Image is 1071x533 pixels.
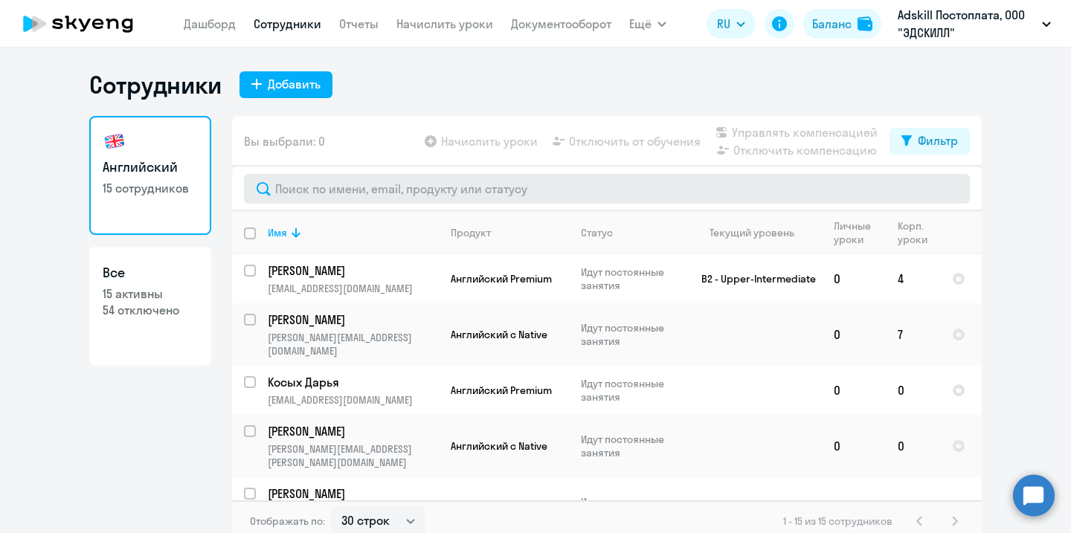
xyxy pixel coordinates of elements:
a: Отчеты [339,16,379,31]
img: balance [858,16,872,31]
span: Английский Premium [451,384,552,397]
div: Добавить [268,75,321,93]
span: Вы выбрали: 0 [244,132,325,150]
td: 0 [822,254,886,303]
img: english [103,129,126,153]
a: Начислить уроки [396,16,493,31]
a: [PERSON_NAME] [268,423,438,439]
td: 0 [822,366,886,415]
p: Идут постоянные занятия [581,377,683,404]
div: Текущий уровень [710,226,794,239]
button: Балансbalance [803,9,881,39]
td: 0 [822,303,886,366]
span: RU [717,15,730,33]
div: Продукт [451,226,491,239]
span: Ещё [629,15,652,33]
p: [PERSON_NAME] [268,311,436,328]
div: Статус [581,226,683,239]
span: 1 - 15 из 15 сотрудников [783,514,892,528]
p: [PERSON_NAME][EMAIL_ADDRESS][PERSON_NAME][DOMAIN_NAME] [268,442,438,469]
input: Поиск по имени, email, продукту или статусу [244,174,970,204]
button: Фильтр [890,128,970,155]
p: Идут постоянные занятия [581,433,683,459]
a: Документооборот [511,16,611,31]
button: Добавить [239,71,332,98]
span: Английский с Native [451,328,547,341]
span: Английский с Native [451,439,547,453]
button: RU [707,9,756,39]
a: [PERSON_NAME] [268,262,438,279]
p: [EMAIL_ADDRESS][DOMAIN_NAME] [268,393,438,407]
div: Продукт [451,226,568,239]
p: Идут постоянные занятия [581,265,683,292]
div: Корп. уроки [898,219,939,246]
p: [PERSON_NAME] [268,262,436,279]
h3: Все [103,263,198,282]
p: 15 активны [103,285,198,302]
td: 0 [822,415,886,477]
a: Дашборд [184,16,236,31]
a: [PERSON_NAME] [268,485,438,502]
p: 54 отключено [103,302,198,318]
p: Идут постоянные занятия [581,321,683,348]
p: [PERSON_NAME] [268,485,436,502]
a: Английский15 сотрудников [89,116,211,235]
span: Отображать по: [250,514,325,528]
div: Имя [268,226,287,239]
div: Фильтр [918,132,958,149]
div: Имя [268,226,438,239]
p: [PERSON_NAME] [268,423,436,439]
td: 0 [886,415,940,477]
div: Личные уроки [834,219,885,246]
td: 0 [886,366,940,415]
span: Английский Premium [451,272,552,285]
button: Ещё [629,9,666,39]
div: Баланс [812,15,852,33]
a: [PERSON_NAME] [268,311,438,328]
p: Adskill Постоплата, ООО "ЭДСКИЛЛ" [898,6,1036,42]
a: Все15 активны54 отключено [89,247,211,366]
p: [PERSON_NAME][EMAIL_ADDRESS][DOMAIN_NAME] [268,331,438,358]
div: Личные уроки [834,219,875,246]
div: Корп. уроки [898,219,930,246]
a: Косых Дарья [268,374,438,390]
p: [EMAIL_ADDRESS][DOMAIN_NAME] [268,282,438,295]
div: Статус [581,226,613,239]
div: Текущий уровень [695,226,821,239]
h3: Английский [103,158,198,177]
td: 4 [886,254,940,303]
td: B2 - Upper-Intermediate [684,254,822,303]
p: 15 сотрудников [103,180,198,196]
h1: Сотрудники [89,70,222,100]
a: Сотрудники [254,16,321,31]
td: 7 [886,303,940,366]
p: Идут постоянные занятия [581,495,683,522]
p: Косых Дарья [268,374,436,390]
button: Adskill Постоплата, ООО "ЭДСКИЛЛ" [890,6,1058,42]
